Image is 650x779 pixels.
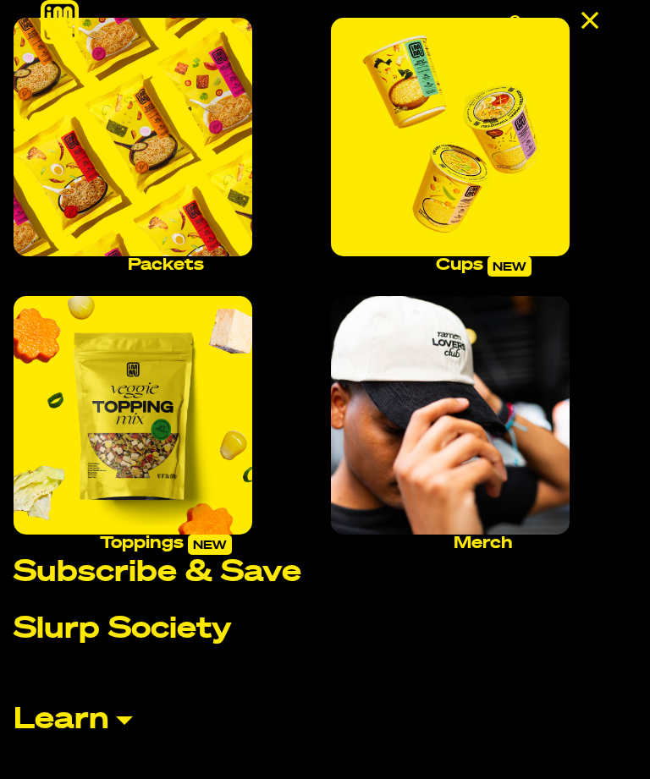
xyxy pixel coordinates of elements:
[188,535,232,555] span: new
[14,14,318,277] a: Packets
[14,558,636,588] a: Subscribe & Save
[331,256,636,277] p: Cups
[331,535,636,551] p: Merch
[331,296,570,535] img: Merch_large.jpg
[14,705,109,735] p: Learn
[331,14,636,280] a: Cupsnew
[14,256,318,273] p: Packets
[14,535,318,555] p: Toppings
[14,18,252,256] img: Packets_large.jpg
[487,256,532,277] span: new
[14,615,232,645] p: Slurp Society
[14,293,318,558] a: Toppingsnew
[14,558,301,588] p: Subscribe & Save
[331,293,636,555] a: Merch
[14,615,636,645] a: Slurp Society
[14,672,636,769] a: Learn
[331,18,570,256] img: Cups_large.jpg
[14,296,252,535] img: toppings.png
